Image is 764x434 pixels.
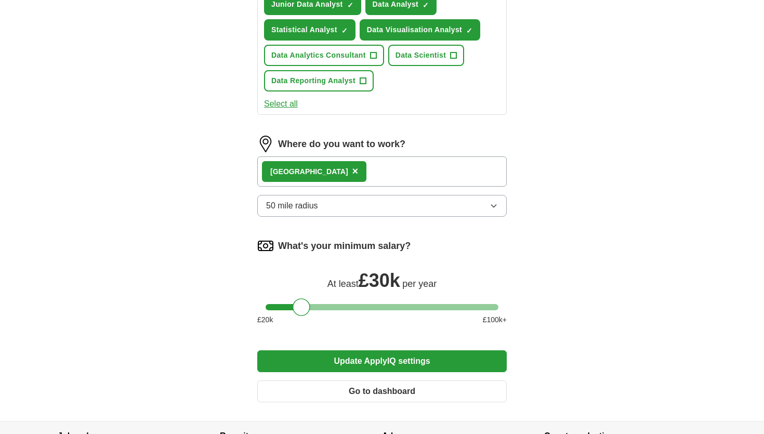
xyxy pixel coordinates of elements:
[264,45,384,66] button: Data Analytics Consultant
[270,166,348,177] div: [GEOGRAPHIC_DATA]
[347,1,353,9] span: ✓
[278,239,411,253] label: What's your minimum salary?
[388,45,465,66] button: Data Scientist
[396,50,446,61] span: Data Scientist
[341,27,348,35] span: ✓
[257,380,507,402] button: Go to dashboard
[266,200,318,212] span: 50 mile radius
[264,70,374,91] button: Data Reporting Analyst
[271,50,366,61] span: Data Analytics Consultant
[257,350,507,372] button: Update ApplyIQ settings
[257,314,273,325] span: £ 20 k
[466,27,472,35] span: ✓
[257,238,274,254] img: salary.png
[271,75,355,86] span: Data Reporting Analyst
[257,195,507,217] button: 50 mile radius
[327,279,359,289] span: At least
[278,137,405,151] label: Where do you want to work?
[264,98,298,110] button: Select all
[257,136,274,152] img: location.png
[360,19,480,41] button: Data Visualisation Analyst✓
[423,1,429,9] span: ✓
[264,19,355,41] button: Statistical Analyst✓
[352,164,359,179] button: ×
[352,165,359,177] span: ×
[483,314,507,325] span: £ 100 k+
[271,24,337,35] span: Statistical Analyst
[367,24,462,35] span: Data Visualisation Analyst
[402,279,437,289] span: per year
[359,270,400,291] span: £ 30k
